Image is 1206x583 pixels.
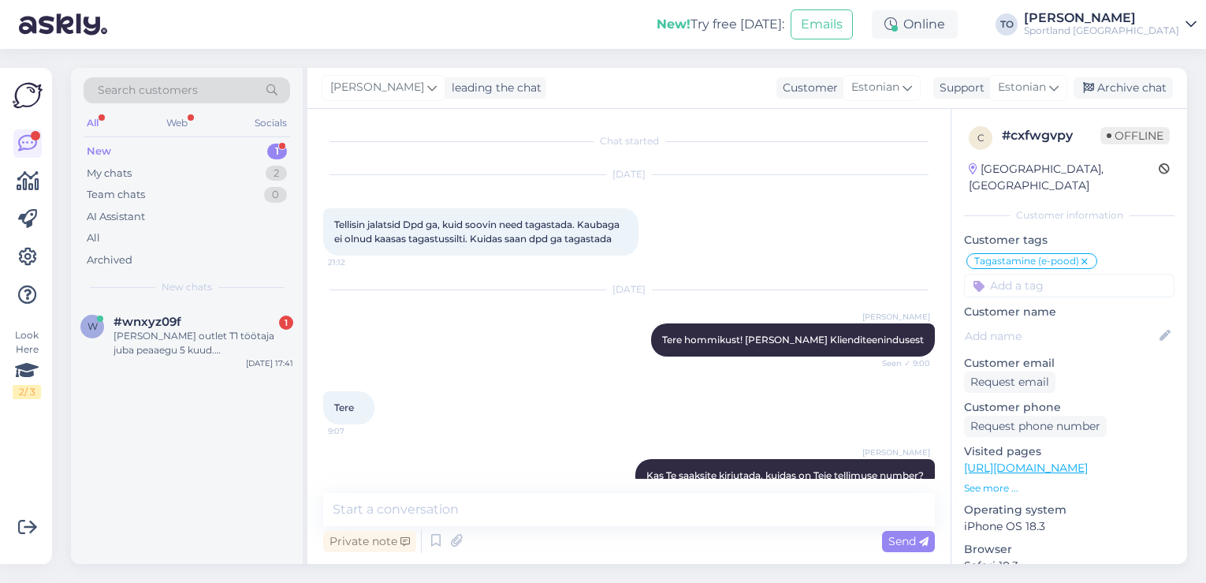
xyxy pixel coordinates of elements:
span: [PERSON_NAME] [862,447,930,458]
p: Operating system [964,502,1174,518]
span: Tellisin jalatsid Dpd ga, kuid soovin need tagastada. Kaubaga ei olnud kaasas tagastussilti. Kuid... [334,219,622,245]
div: Archived [87,252,132,268]
p: Visited pages [964,443,1174,460]
p: iPhone OS 18.3 [964,518,1174,535]
div: Team chats [87,187,145,203]
a: [URL][DOMAIN_NAME] [964,461,1088,475]
div: My chats [87,166,132,181]
p: Customer name [964,304,1174,320]
img: Askly Logo [13,80,43,110]
div: All [84,113,102,133]
div: Socials [251,113,290,133]
span: c [977,132,985,144]
p: Safari 18.3 [964,558,1174,574]
div: Archive chat [1074,77,1173,99]
div: All [87,230,100,246]
p: Customer email [964,355,1174,372]
span: New chats [162,280,212,294]
div: [DATE] [323,282,935,297]
p: Customer phone [964,399,1174,416]
span: Tere hommikust! [PERSON_NAME] Klienditeenindusest [662,334,924,346]
span: w [87,320,98,332]
span: Offline [1100,127,1170,144]
div: 2 / 3 [13,385,41,399]
div: TO [996,13,1018,36]
div: [PERSON_NAME] outlet T1 töötaja juba peaaegu 5 kuud. [PERSON_NAME] sportland QR koodi kasutan sii... [114,329,293,357]
div: Try free [DATE]: [657,15,784,34]
span: Tere [334,402,354,413]
input: Add a tag [964,274,1174,297]
input: Add name [965,327,1156,345]
span: [PERSON_NAME] [862,311,930,323]
span: Tagastamine (e-pood) [974,256,1079,266]
div: Private note [323,531,416,552]
span: Estonian [851,79,899,96]
b: New! [657,17,690,32]
div: Online [872,10,958,39]
span: #wnxyz09f [114,315,181,329]
div: 1 [279,316,293,330]
span: Estonian [998,79,1046,96]
span: [PERSON_NAME] [330,79,424,96]
p: Customer tags [964,232,1174,249]
a: [PERSON_NAME]Sportland [GEOGRAPHIC_DATA] [1024,12,1197,37]
div: Sportland [GEOGRAPHIC_DATA] [1024,24,1179,37]
span: 9:07 [328,425,387,437]
div: Web [163,113,191,133]
div: Chat started [323,134,935,148]
div: New [87,144,111,159]
p: See more ... [964,481,1174,495]
div: Customer [776,80,838,96]
div: 0 [264,187,287,203]
div: leading the chat [445,80,542,96]
span: Kas Te saaksite kirjutada, kuidas on Teie tellimuse number? [646,469,924,481]
div: [DATE] [323,167,935,181]
div: [DATE] 17:41 [246,357,293,369]
span: Seen ✓ 9:00 [871,357,930,369]
span: 21:12 [328,256,387,268]
div: Request email [964,372,1055,393]
div: 1 [267,144,287,159]
div: Look Here [13,328,41,399]
div: 2 [266,166,287,181]
div: Request phone number [964,416,1107,437]
span: Send [888,534,929,548]
div: Customer information [964,208,1174,222]
div: Support [933,80,985,96]
div: [GEOGRAPHIC_DATA], [GEOGRAPHIC_DATA] [969,161,1159,194]
div: # cxfwgvpy [1002,126,1100,145]
p: Browser [964,541,1174,558]
span: Search customers [98,82,198,99]
div: AI Assistant [87,209,145,225]
div: [PERSON_NAME] [1024,12,1179,24]
button: Emails [791,9,853,39]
